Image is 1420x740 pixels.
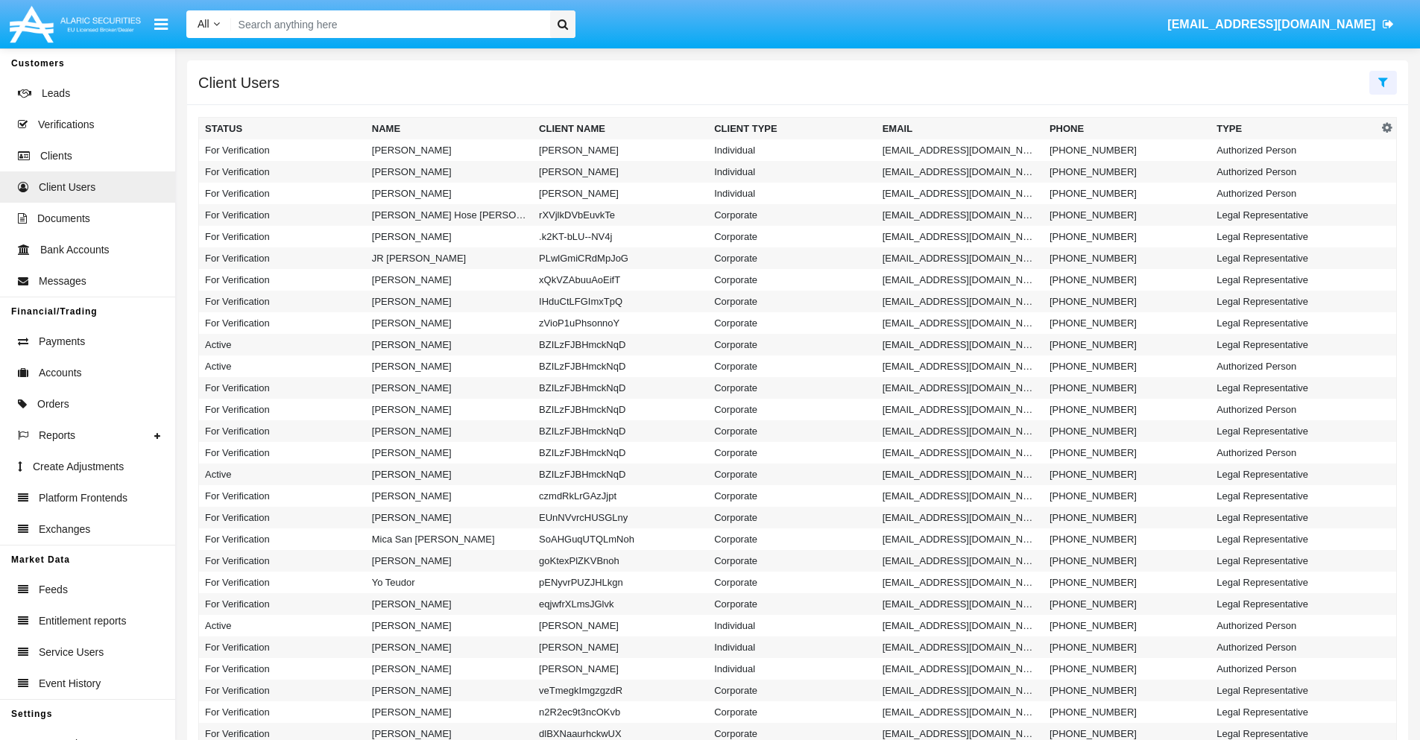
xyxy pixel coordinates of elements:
th: Name [366,118,533,140]
td: BZILzFJBHmckNqD [533,355,708,377]
td: For Verification [199,247,366,269]
td: For Verification [199,420,366,442]
td: Yo Teudor [366,572,533,593]
td: Corporate [708,701,876,723]
td: xQkVZAbuuAoEifT [533,269,708,291]
span: Reports [39,428,75,443]
td: Corporate [708,204,876,226]
td: BZILzFJBHmckNqD [533,334,708,355]
td: [EMAIL_ADDRESS][DOMAIN_NAME] [877,183,1044,204]
td: [EMAIL_ADDRESS][DOMAIN_NAME] [877,658,1044,680]
td: [PERSON_NAME] [533,615,708,636]
td: [PERSON_NAME] [366,485,533,507]
td: Legal Representative [1211,550,1378,572]
td: For Verification [199,312,366,334]
td: veTmegkImgzgzdR [533,680,708,701]
td: For Verification [199,636,366,658]
span: Documents [37,211,90,227]
td: [PERSON_NAME] [366,139,533,161]
td: [PHONE_NUMBER] [1044,636,1211,658]
td: Corporate [708,528,876,550]
th: Status [199,118,366,140]
td: Corporate [708,334,876,355]
span: Clients [40,148,72,164]
td: [PERSON_NAME] [366,183,533,204]
td: Legal Representative [1211,701,1378,723]
td: Individual [708,636,876,658]
td: [PHONE_NUMBER] [1044,507,1211,528]
span: Accounts [39,365,82,381]
td: Authorized Person [1211,161,1378,183]
td: rXVjlkDVbEuvkTe [533,204,708,226]
td: For Verification [199,161,366,183]
td: [PERSON_NAME] [366,291,533,312]
td: [PHONE_NUMBER] [1044,464,1211,485]
span: Service Users [39,645,104,660]
td: Corporate [708,420,876,442]
td: For Verification [199,291,366,312]
td: Authorized Person [1211,183,1378,204]
td: Active [199,334,366,355]
td: Corporate [708,680,876,701]
span: Platform Frontends [39,490,127,506]
td: Individual [708,183,876,204]
td: [PHONE_NUMBER] [1044,701,1211,723]
th: Client Name [533,118,708,140]
td: [PERSON_NAME] [533,636,708,658]
td: For Verification [199,593,366,615]
td: Corporate [708,593,876,615]
td: zVioP1uPhsonnoY [533,312,708,334]
td: Active [199,355,366,377]
td: For Verification [199,528,366,550]
td: [EMAIL_ADDRESS][DOMAIN_NAME] [877,226,1044,247]
td: [EMAIL_ADDRESS][DOMAIN_NAME] [877,572,1044,593]
td: [PHONE_NUMBER] [1044,183,1211,204]
td: [PERSON_NAME] [366,507,533,528]
td: [PHONE_NUMBER] [1044,312,1211,334]
td: [PHONE_NUMBER] [1044,269,1211,291]
td: Legal Representative [1211,334,1378,355]
td: Corporate [708,226,876,247]
td: [PHONE_NUMBER] [1044,226,1211,247]
td: [EMAIL_ADDRESS][DOMAIN_NAME] [877,269,1044,291]
td: [EMAIL_ADDRESS][DOMAIN_NAME] [877,139,1044,161]
td: Authorized Person [1211,615,1378,636]
td: [PHONE_NUMBER] [1044,204,1211,226]
td: [PERSON_NAME] [533,183,708,204]
td: For Verification [199,139,366,161]
td: Legal Representative [1211,680,1378,701]
td: [PHONE_NUMBER] [1044,550,1211,572]
td: [EMAIL_ADDRESS][DOMAIN_NAME] [877,680,1044,701]
td: Corporate [708,377,876,399]
td: [EMAIL_ADDRESS][DOMAIN_NAME] [877,464,1044,485]
td: Legal Representative [1211,528,1378,550]
a: All [186,16,231,32]
span: Messages [39,273,86,289]
th: Client Type [708,118,876,140]
td: Legal Representative [1211,269,1378,291]
td: [PHONE_NUMBER] [1044,528,1211,550]
td: [EMAIL_ADDRESS][DOMAIN_NAME] [877,334,1044,355]
td: Legal Representative [1211,312,1378,334]
td: [PERSON_NAME] [533,658,708,680]
span: Client Users [39,180,95,195]
td: [EMAIL_ADDRESS][DOMAIN_NAME] [877,355,1044,377]
span: [EMAIL_ADDRESS][DOMAIN_NAME] [1167,18,1375,31]
td: Legal Representative [1211,226,1378,247]
td: [PERSON_NAME] [366,658,533,680]
td: [PERSON_NAME] [366,550,533,572]
td: Corporate [708,442,876,464]
td: Individual [708,658,876,680]
td: .k2KT-bLU--NV4j [533,226,708,247]
td: [PHONE_NUMBER] [1044,658,1211,680]
td: [EMAIL_ADDRESS][DOMAIN_NAME] [877,247,1044,269]
td: [PHONE_NUMBER] [1044,355,1211,377]
td: BZILzFJBHmckNqD [533,420,708,442]
td: PLwlGmiCRdMpJoG [533,247,708,269]
td: [PERSON_NAME] Hose [PERSON_NAME] [366,204,533,226]
td: For Verification [199,377,366,399]
td: For Verification [199,680,366,701]
td: Authorized Person [1211,442,1378,464]
td: [PERSON_NAME] [366,269,533,291]
td: BZILzFJBHmckNqD [533,399,708,420]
